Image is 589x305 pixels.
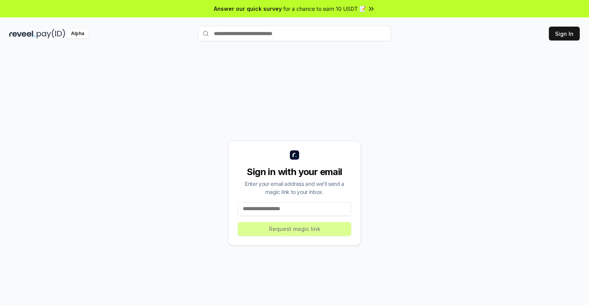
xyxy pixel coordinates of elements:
span: for a chance to earn 10 USDT 📝 [283,5,366,13]
div: Enter your email address and we’ll send a magic link to your inbox. [238,180,351,196]
img: pay_id [37,29,65,39]
button: Sign In [549,27,580,40]
div: Sign in with your email [238,166,351,178]
span: Answer our quick survey [214,5,282,13]
img: reveel_dark [9,29,35,39]
div: Alpha [67,29,88,39]
img: logo_small [290,150,299,160]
